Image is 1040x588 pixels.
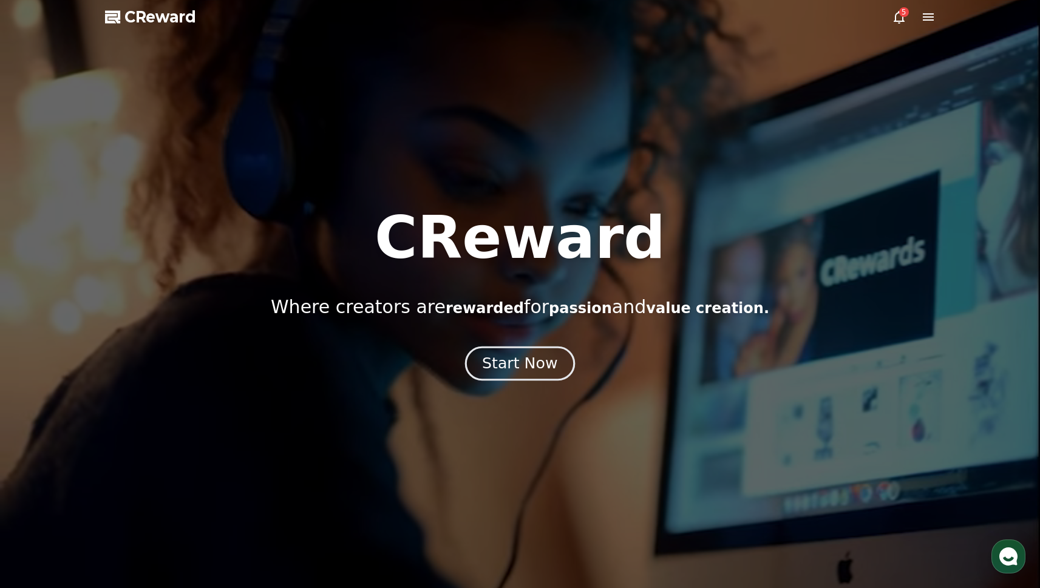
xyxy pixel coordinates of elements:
a: Messages [80,385,157,415]
span: Messages [101,404,137,413]
a: Settings [157,385,233,415]
span: CReward [124,7,196,27]
button: Start Now [465,346,575,380]
span: passion [549,300,612,317]
a: CReward [105,7,196,27]
span: Home [31,403,52,413]
span: rewarded [446,300,524,317]
a: Home [4,385,80,415]
a: 5 [892,10,906,24]
a: Start Now [467,359,573,371]
span: Settings [180,403,209,413]
span: value creation. [646,300,769,317]
div: 5 [899,7,909,17]
h1: CReward [375,209,665,267]
div: Start Now [482,353,557,374]
p: Where creators are for and [271,296,769,318]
